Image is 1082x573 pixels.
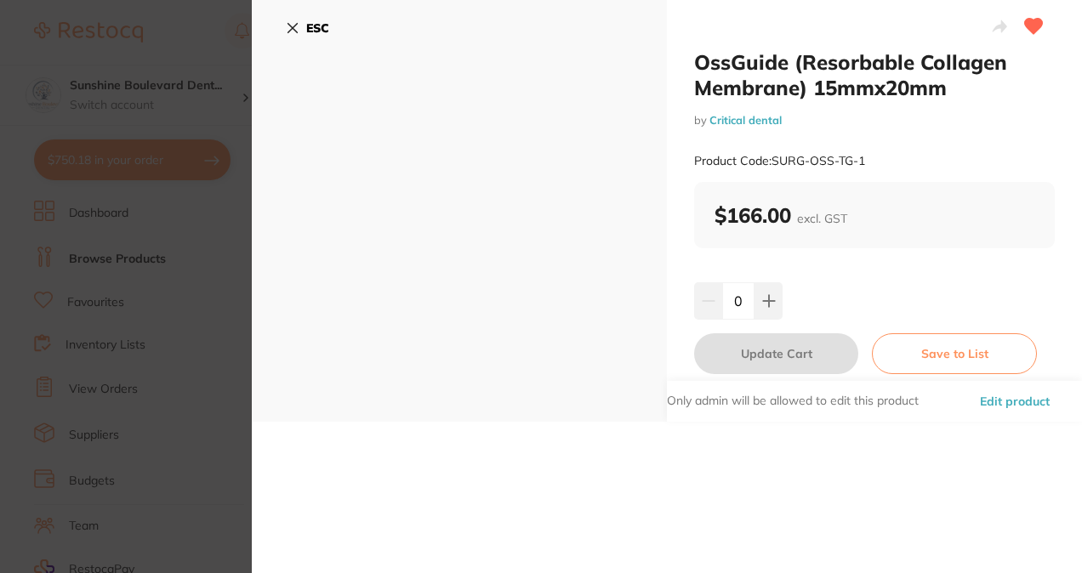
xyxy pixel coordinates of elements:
[694,154,865,168] small: Product Code: SURG-OSS-TG-1
[975,381,1055,422] button: Edit product
[797,211,847,226] span: excl. GST
[286,14,329,43] button: ESC
[667,393,919,410] p: Only admin will be allowed to edit this product
[306,20,329,36] b: ESC
[872,333,1037,374] button: Save to List
[694,49,1055,100] h2: OssGuide (Resorbable Collagen Membrane) 15mmx20mm
[694,333,858,374] button: Update Cart
[715,202,847,228] b: $166.00
[694,114,1055,127] small: by
[709,113,782,127] a: Critical dental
